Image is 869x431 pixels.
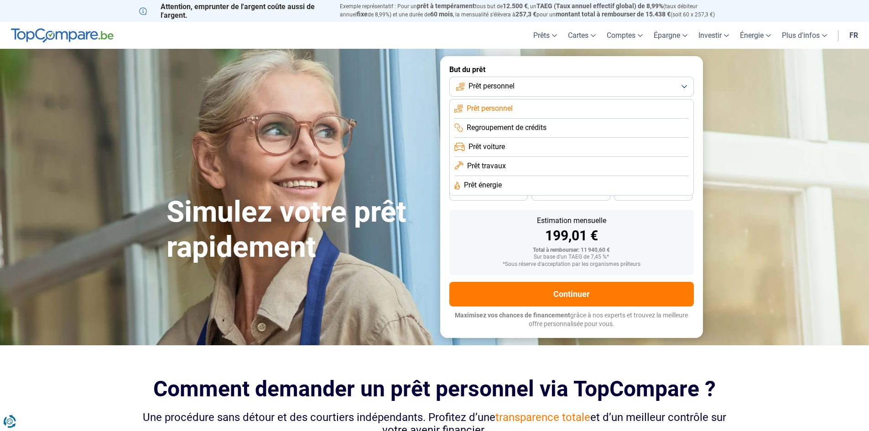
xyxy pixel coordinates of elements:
[139,2,329,20] p: Attention, emprunter de l'argent coûte aussi de l'argent.
[468,142,505,152] span: Prêt voiture
[468,81,515,91] span: Prêt personnel
[561,191,581,197] span: 30 mois
[417,2,475,10] span: prêt à tempérament
[693,22,734,49] a: Investir
[139,376,730,401] h2: Comment demander un prêt personnel via TopCompare ?
[11,28,114,43] img: TopCompare
[515,10,536,18] span: 257,3 €
[562,22,601,49] a: Cartes
[449,77,694,97] button: Prêt personnel
[467,123,546,133] span: Regroupement de crédits
[495,411,590,424] span: transparence totale
[457,254,687,260] div: Sur base d'un TAEG de 7,45 %*
[457,217,687,224] div: Estimation mensuelle
[601,22,648,49] a: Comptes
[467,104,513,114] span: Prêt personnel
[734,22,776,49] a: Énergie
[467,161,506,171] span: Prêt travaux
[167,195,429,265] h1: Simulez votre prêt rapidement
[479,191,499,197] span: 36 mois
[536,2,663,10] span: TAEG (Taux annuel effectif global) de 8,99%
[457,247,687,254] div: Total à rembourser: 11 940,60 €
[455,312,570,319] span: Maximisez vos chances de financement
[776,22,833,49] a: Plus d'infos
[449,311,694,329] p: grâce à nos experts et trouvez la meilleure offre personnalisée pour vous.
[457,261,687,268] div: *Sous réserve d'acceptation par les organismes prêteurs
[357,10,368,18] span: fixe
[449,282,694,306] button: Continuer
[503,2,528,10] span: 12.500 €
[844,22,864,49] a: fr
[340,2,730,19] p: Exemple représentatif : Pour un tous but de , un (taux débiteur annuel de 8,99%) et une durée de ...
[464,180,502,190] span: Prêt énergie
[449,65,694,74] label: But du prêt
[643,191,663,197] span: 24 mois
[648,22,693,49] a: Épargne
[430,10,453,18] span: 60 mois
[556,10,671,18] span: montant total à rembourser de 15.438 €
[528,22,562,49] a: Prêts
[457,229,687,243] div: 199,01 €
